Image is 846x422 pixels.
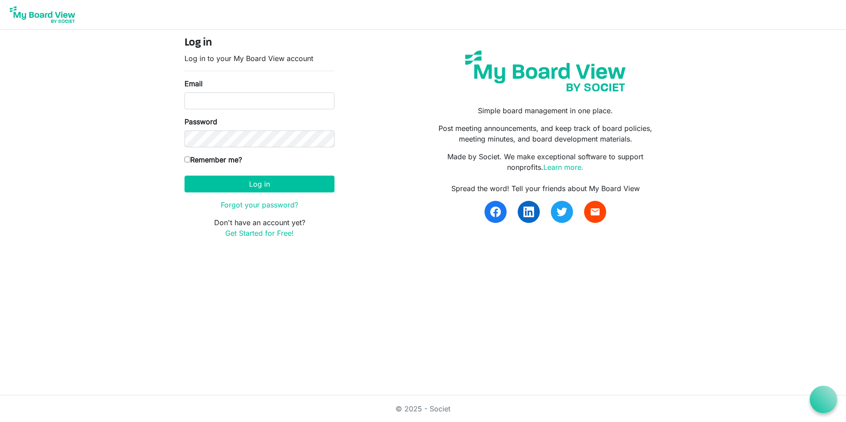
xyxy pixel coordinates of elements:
a: © 2025 - Societ [396,404,450,413]
label: Remember me? [185,154,242,165]
img: facebook.svg [490,207,501,217]
p: Don't have an account yet? [185,217,335,238]
p: Simple board management in one place. [430,105,661,116]
img: My Board View Logo [7,4,78,26]
label: Email [185,78,203,89]
h4: Log in [185,37,335,50]
p: Post meeting announcements, and keep track of board policies, meeting minutes, and board developm... [430,123,661,144]
a: Forgot your password? [221,200,298,209]
a: Get Started for Free! [225,229,294,238]
a: email [584,201,606,223]
div: Spread the word! Tell your friends about My Board View [430,183,661,194]
label: Password [185,116,217,127]
img: linkedin.svg [523,207,534,217]
img: my-board-view-societ.svg [458,44,632,98]
p: Log in to your My Board View account [185,53,335,64]
img: twitter.svg [557,207,567,217]
p: Made by Societ. We make exceptional software to support nonprofits. [430,151,661,173]
button: Log in [185,176,335,192]
span: email [590,207,600,217]
a: Learn more. [543,163,584,172]
input: Remember me? [185,157,190,162]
